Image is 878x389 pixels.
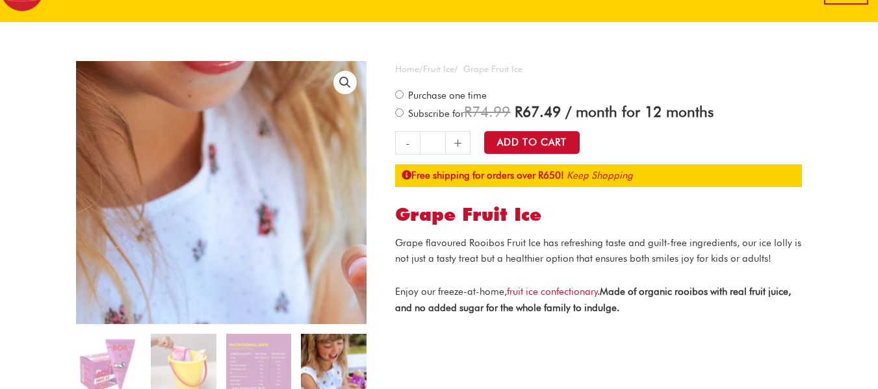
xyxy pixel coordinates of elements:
[402,169,564,181] strong: Free shipping for orders over R650!
[423,64,454,74] a: Fruit Ice
[464,103,510,120] span: 74.99
[395,108,404,117] input: Subscribe for / month for 12 months
[395,235,802,268] p: Grape flavoured Rooibos Fruit Ice has refreshing taste and guilt-free ingredients, our ice lolly ...
[406,108,714,119] span: Subscribe for
[565,103,714,120] span: / month for 12 months
[515,103,561,120] span: 67.49
[395,90,404,99] input: Purchase one time
[446,131,471,155] a: +
[395,204,802,226] h1: Grape Fruit Ice
[395,131,420,155] a: -
[507,286,598,297] a: fruit ice confectionary
[464,103,472,120] span: R
[567,169,633,181] a: Keep Shopping
[406,90,487,101] span: Purchase one time
[333,71,357,94] a: View full-screen image gallery
[395,64,419,74] a: Home
[420,131,445,155] input: Product quantity
[484,131,580,154] button: Add to Cart
[395,61,802,77] nav: Breadcrumb
[515,103,523,120] span: R
[395,284,802,316] p: Enjoy our freeze-at-home, .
